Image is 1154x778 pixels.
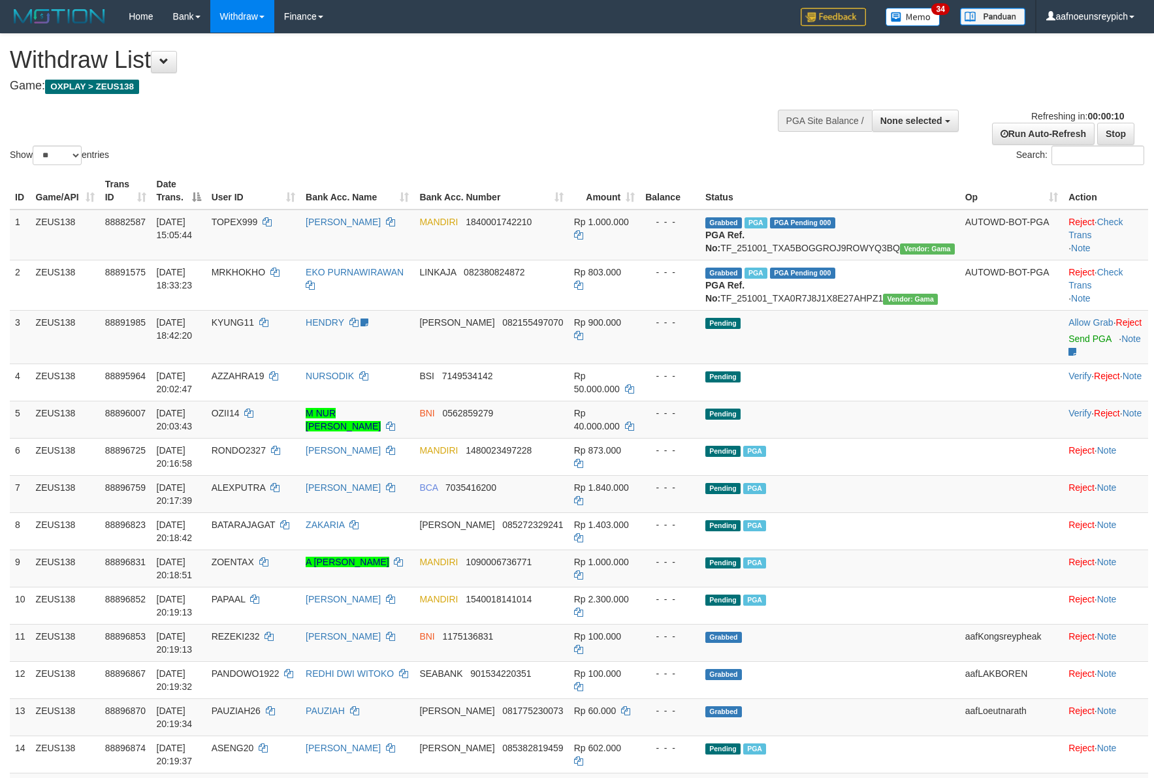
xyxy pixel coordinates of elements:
span: [PERSON_NAME] [419,743,494,753]
span: PGA Pending [770,268,835,279]
td: · [1063,475,1148,512]
div: - - - [645,555,695,568]
span: Grabbed [705,706,742,717]
td: · · [1063,210,1148,260]
span: 88896007 [105,408,146,418]
td: ZEUS138 [31,624,100,661]
td: 2 [10,260,31,310]
td: · [1063,736,1148,773]
td: ZEUS138 [31,260,100,310]
span: SEABANK [419,668,462,679]
span: Pending [705,483,741,494]
span: Vendor URL: https://trx31.1velocity.biz [900,243,955,255]
a: Note [1097,631,1117,642]
td: ZEUS138 [31,736,100,773]
div: - - - [645,266,695,279]
span: ASENG20 [212,743,254,753]
span: [DATE] 20:19:13 [157,594,193,617]
a: Reject [1094,371,1120,381]
a: Allow Grab [1068,317,1113,328]
span: Copy 081775230073 to clipboard [502,706,563,716]
a: M NUR [PERSON_NAME] [306,408,381,431]
span: PAUZIAH26 [212,706,261,716]
div: - - - [645,630,695,643]
a: Reject [1068,743,1095,753]
span: Pending [705,409,741,420]
span: [DATE] 20:19:13 [157,631,193,655]
a: Run Auto-Refresh [992,123,1095,145]
span: Grabbed [705,268,742,279]
span: Rp 602.000 [574,743,621,753]
a: Check Trans [1068,267,1123,290]
span: Copy 7149534142 to clipboard [442,371,493,381]
td: 4 [10,364,31,401]
th: Status [700,172,960,210]
span: 88896831 [105,557,146,567]
a: Note [1097,594,1117,604]
td: ZEUS138 [31,438,100,475]
td: · [1063,624,1148,661]
span: Pending [705,520,741,531]
b: PGA Ref. No: [705,230,745,253]
span: Grabbed [705,217,742,228]
span: [DATE] 18:33:23 [157,267,193,290]
span: 88896759 [105,482,146,493]
td: · · [1063,260,1148,310]
td: · [1063,438,1148,475]
span: 88896852 [105,594,146,604]
span: Copy 1480023497228 to clipboard [466,445,532,456]
span: 88896867 [105,668,146,679]
th: Action [1063,172,1148,210]
span: Marked by aafsolysreylen [743,446,766,457]
a: Note [1071,243,1091,253]
span: Rp 100.000 [574,631,621,642]
a: Reject [1068,217,1095,227]
a: Note [1097,743,1117,753]
div: - - - [645,741,695,755]
span: TOPEX999 [212,217,258,227]
a: Note [1071,293,1091,303]
td: · [1063,550,1148,587]
span: BNI [419,631,434,642]
span: · [1068,317,1115,328]
img: MOTION_logo.png [10,7,109,26]
span: [DATE] 20:18:42 [157,520,193,543]
td: · [1063,310,1148,364]
span: [DATE] 20:18:51 [157,557,193,580]
span: 88895964 [105,371,146,381]
a: Note [1097,445,1117,456]
span: Marked by aafsolysreylen [743,595,766,606]
span: Marked by aafnoeunsreypich [745,217,767,228]
span: Copy 082155497070 to clipboard [502,317,563,328]
span: Rp 50.000.000 [574,371,620,394]
span: MANDIRI [419,217,458,227]
td: 1 [10,210,31,260]
span: Marked by aafanarl [743,743,766,755]
span: Pending [705,371,741,382]
a: HENDRY [306,317,344,328]
th: Bank Acc. Name: activate to sort column ascending [300,172,414,210]
a: Reject [1068,445,1095,456]
span: Rp 900.000 [574,317,621,328]
a: REDHI DWI WITOKO [306,668,394,679]
span: [DATE] 20:17:39 [157,482,193,506]
div: - - - [645,444,695,457]
th: Bank Acc. Number: activate to sort column ascending [414,172,568,210]
span: Copy 901534220351 to clipboard [470,668,531,679]
span: Refreshing in: [1031,111,1124,121]
td: · · [1063,364,1148,401]
td: · [1063,661,1148,698]
span: PGA Pending [770,217,835,228]
a: Reject [1094,408,1120,418]
div: - - - [645,407,695,420]
td: 14 [10,736,31,773]
span: Grabbed [705,632,742,643]
a: Reject [1068,267,1095,277]
a: Reject [1116,317,1142,328]
span: Pending [705,318,741,329]
a: Stop [1097,123,1134,145]
a: Send PGA [1068,334,1111,344]
td: TF_251001_TXA0R7J8J1X8E27AHPZ1 [700,260,960,310]
td: ZEUS138 [31,512,100,550]
span: [DATE] 20:02:47 [157,371,193,394]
